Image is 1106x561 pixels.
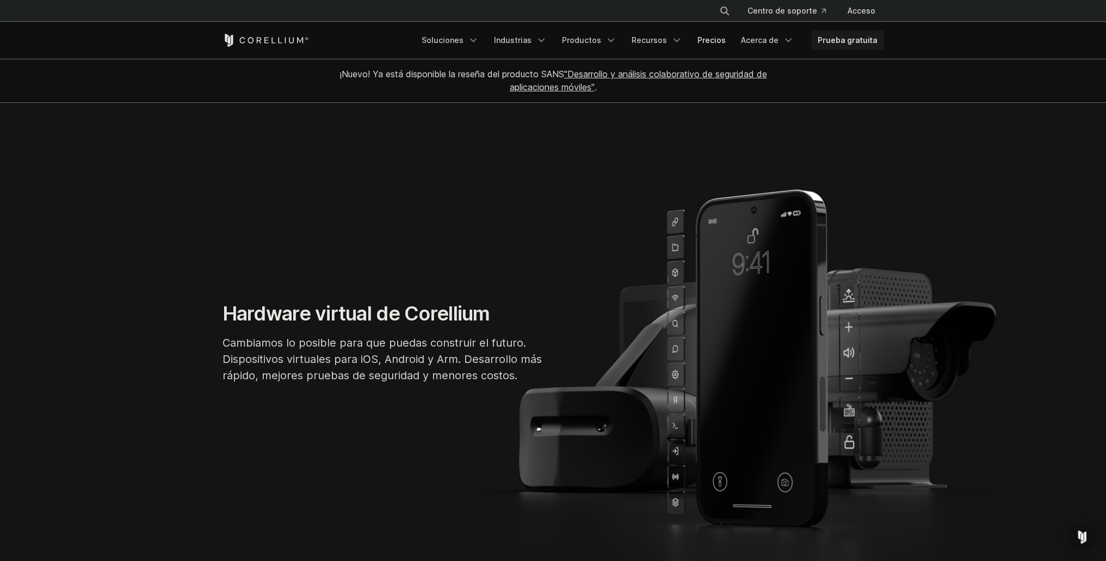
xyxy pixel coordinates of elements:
div: Menú de navegación [415,30,884,50]
font: Soluciones [422,35,464,45]
a: Página de inicio de Corellium [223,34,309,47]
font: Hardware virtual de Corellium [223,301,490,325]
div: Menú de navegación [706,1,884,21]
font: . [595,82,597,93]
font: Acerca de [741,35,778,45]
font: Cambiamos lo posible para que puedas construir el futuro. Dispositivos virtuales para iOS, Androi... [223,336,542,382]
font: Industrias [494,35,532,45]
font: Productos [562,35,601,45]
font: ¡Nuevo! Ya está disponible la reseña del producto SANS [339,69,564,79]
font: Precios [697,35,726,45]
font: Prueba gratuita [818,35,878,45]
font: Acceso [848,6,875,15]
font: Recursos [632,35,667,45]
button: Buscar [715,1,734,21]
a: "Desarrollo y análisis colaborativo de seguridad de aplicaciones móviles" [510,69,767,93]
div: Open Intercom Messenger [1069,524,1095,550]
font: Centro de soporte [747,6,817,15]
